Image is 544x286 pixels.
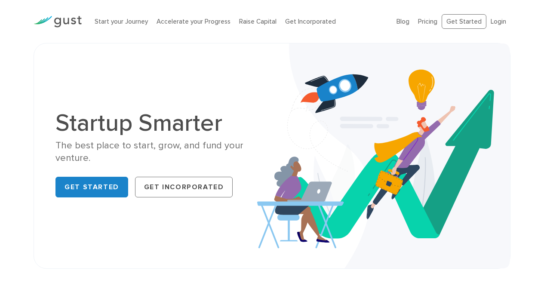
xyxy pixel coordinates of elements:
a: Get Incorporated [135,177,233,197]
a: Get Started [442,14,486,29]
img: Startup Smarter Hero [257,43,510,268]
a: Blog [396,18,409,25]
a: Get Started [55,177,128,197]
a: Pricing [418,18,437,25]
div: The best place to start, grow, and fund your venture. [55,139,265,165]
h1: Startup Smarter [55,111,265,135]
a: Accelerate your Progress [157,18,231,25]
a: Raise Capital [239,18,277,25]
a: Get Incorporated [285,18,336,25]
a: Login [491,18,506,25]
img: Gust Logo [34,16,82,28]
a: Start your Journey [95,18,148,25]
